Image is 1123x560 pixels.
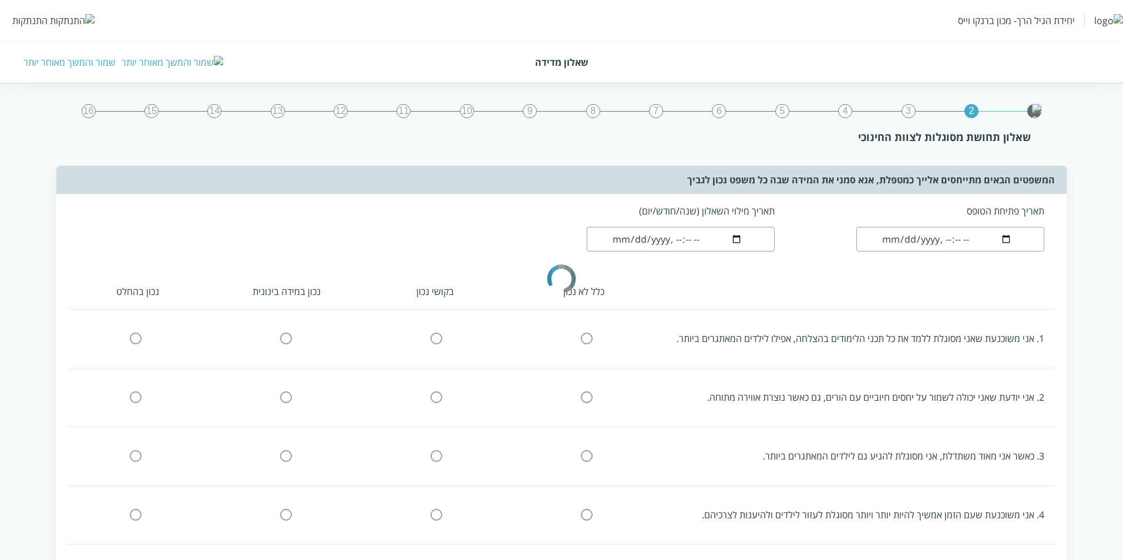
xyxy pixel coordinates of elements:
[838,104,852,118] div: 4
[460,104,474,118] div: 10
[23,56,116,69] div: שמור והמשך מאוחר יותר
[68,285,207,298] div: נכון בהחלט
[365,285,505,298] div: בקושי נכון
[775,104,789,118] div: 5
[334,104,348,118] div: 12
[902,104,916,118] div: 3
[271,104,285,118] div: 13
[92,130,1031,144] div: שאלון תחושת מסוגלות לצוות החינוכי
[217,285,356,298] div: נכון במידה בינונית
[1027,104,1041,118] img: 0
[12,14,48,27] div: התנתקות
[396,104,411,118] div: 11
[82,104,96,118] div: 16
[122,56,223,69] img: שמור והמשך מאוחר יותר
[515,285,654,298] div: כלל לא נכון
[964,104,979,118] div: 2
[50,14,95,27] img: התנתקות
[669,391,1044,404] div: 2. אני יודעת שאני יכולה לשמור על יחסים חיוביים עם הורים, גם כאשר נוצרת אווירה מתוחה.
[712,104,726,118] div: 6
[669,508,1044,521] div: 4. אני משוכנעת שעם הזמן אמשיך להיות יותר ויותר מסוגלת לעזור לילדים ולהיענות לצרכיהם.
[144,104,159,118] div: 15
[538,234,585,323] svg: color-ring-loading
[649,104,663,118] div: 7
[207,104,221,118] div: 14
[1094,14,1123,27] img: logo
[669,450,1044,462] div: 3. כאשר אני מאוד משתדלת, אני מסוגלת להגיע גם לילדים המאתגרים ביותר.
[523,104,537,118] div: 9
[958,14,1075,27] div: יחידת הגיל הרך- מכון ברנקו וייס
[56,166,1067,194] div: המשפטים הבאים מתייחסים אלייך כמטפלת, אנא סמני את המידה שבה כל משפט נכון לגביך
[587,204,775,217] label: תאריך מילוי השאלון (שנה/חודש/יום)
[856,204,1044,217] label: תאריך פתיחת הטופס
[669,332,1044,345] div: 1. אני משוכנעת שאני מסוגלת ללמד את כל תכני הלימודים בהצלחה, אפילו לילדים המאתגרים ביותר.
[586,104,600,118] div: 8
